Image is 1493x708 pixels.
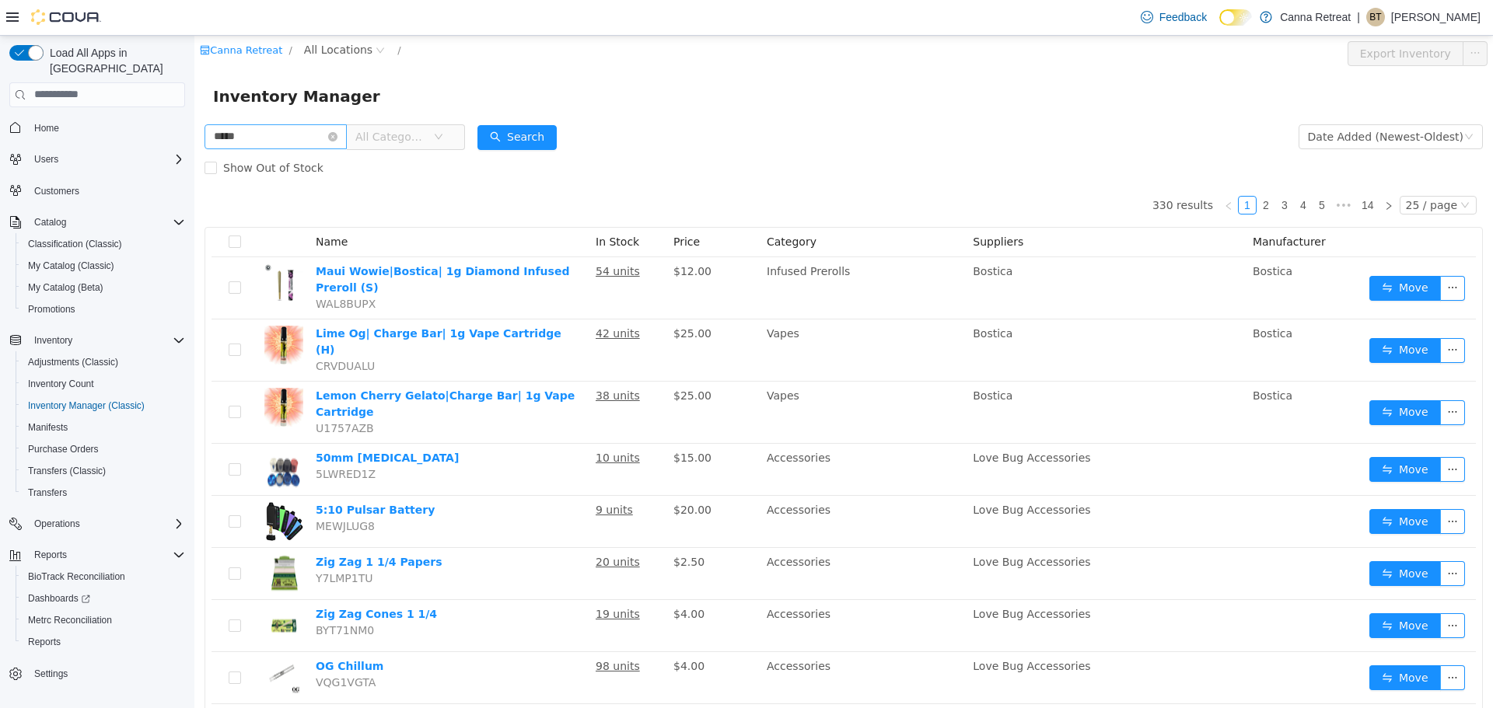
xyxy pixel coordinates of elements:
[16,460,191,482] button: Transfers (Classic)
[28,465,106,477] span: Transfers (Classic)
[566,346,772,408] td: Vapes
[1082,161,1099,178] a: 3
[16,588,191,609] a: Dashboards
[22,611,185,630] span: Metrc Reconciliation
[1058,354,1098,366] span: Bostica
[16,395,191,417] button: Inventory Manager (Classic)
[1058,291,1098,304] span: Bostica
[121,432,181,445] span: 5LWRED1Z
[1391,8,1481,26] p: [PERSON_NAME]
[28,331,79,350] button: Inventory
[401,520,446,532] u: 20 units
[22,278,185,297] span: My Catalog (Beta)
[34,668,68,680] span: Settings
[121,520,248,532] a: Zig Zag 1 1/4 Papers
[28,182,86,201] a: Customers
[121,484,180,497] span: MEWJLUG8
[22,567,185,586] span: BioTrack Reconciliation
[1175,473,1246,498] button: icon: swapMove
[22,375,185,393] span: Inventory Count
[22,567,131,586] a: BioTrack Reconciliation
[1159,9,1207,25] span: Feedback
[70,228,109,267] img: Maui Wowie|Bostica| 1g Diamond Infused Preroll (S) hero shot
[1175,577,1246,602] button: icon: swapMove
[110,5,178,23] span: All Locations
[121,640,181,653] span: VQG1VGTA
[479,200,505,212] span: Price
[16,351,191,373] button: Adjustments (Classic)
[28,281,103,294] span: My Catalog (Beta)
[23,126,135,138] span: Show Out of Stock
[283,89,362,114] button: icon: searchSearch
[121,536,179,549] span: Y7LMP1TU
[28,356,118,368] span: Adjustments (Classic)
[22,589,96,608] a: Dashboards
[16,438,191,460] button: Purchase Orders
[479,520,510,532] span: $2.50
[3,513,191,535] button: Operations
[566,512,772,564] td: Accessories
[778,229,818,242] span: Bostica
[28,546,73,564] button: Reports
[16,298,191,320] button: Promotions
[22,483,73,502] a: Transfers
[28,592,90,605] span: Dashboards
[778,200,829,212] span: Suppliers
[28,303,75,316] span: Promotions
[1118,160,1137,179] li: 5
[121,468,240,480] a: 5:10 Pulsar Battery
[28,636,61,648] span: Reports
[28,664,74,683] a: Settings
[121,624,189,637] a: OG Chillum
[121,200,153,212] span: Name
[1030,166,1039,175] i: icon: left
[1162,160,1185,179] li: 14
[70,466,109,505] img: 5:10 Pulsar Battery hero shot
[401,624,446,637] u: 98 units
[1246,473,1271,498] button: icon: ellipsis
[1246,240,1271,265] button: icon: ellipsis
[28,119,65,138] a: Home
[16,609,191,631] button: Metrc Reconciliation
[401,291,446,304] u: 42 units
[121,229,375,258] a: Maui Wowie|Bostica| 1g Diamond Infused Preroll (S)
[16,482,191,504] button: Transfers
[1153,5,1269,30] button: Export Inventory
[1270,96,1279,107] i: icon: down
[1175,421,1246,446] button: icon: swapMove
[28,514,185,533] span: Operations
[1212,161,1263,178] div: 25 / page
[1280,8,1351,26] p: Canna Retreat
[121,588,180,601] span: BYT71NM0
[479,468,517,480] span: $20.00
[1246,630,1271,654] button: icon: ellipsis
[44,45,185,76] span: Load All Apps in [GEOGRAPHIC_DATA]
[94,9,97,20] span: /
[1062,160,1081,179] li: 2
[22,300,82,319] a: Promotions
[1268,5,1293,30] button: icon: ellipsis
[16,277,191,298] button: My Catalog (Beta)
[401,468,439,480] u: 9 units
[28,514,86,533] button: Operations
[1044,161,1061,178] a: 1
[22,300,185,319] span: Promotions
[161,93,232,109] span: All Categories
[22,633,67,651] a: Reports
[28,614,112,626] span: Metrc Reconciliation
[401,200,445,212] span: In Stock
[28,331,185,350] span: Inventory
[16,631,191,653] button: Reports
[1369,8,1381,26] span: BT
[1163,161,1184,178] a: 14
[70,290,109,329] img: Lime Og| Charge Bar| 1g Vape Cartridge (H) hero shot
[1246,421,1271,446] button: icon: ellipsis
[22,375,100,393] a: Inventory Count
[121,386,180,399] span: U1757AZB
[34,216,66,228] span: Catalog
[1175,630,1246,654] button: icon: swapMove
[22,278,110,297] a: My Catalog (Beta)
[479,572,510,584] span: $4.00
[22,418,74,437] a: Manifests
